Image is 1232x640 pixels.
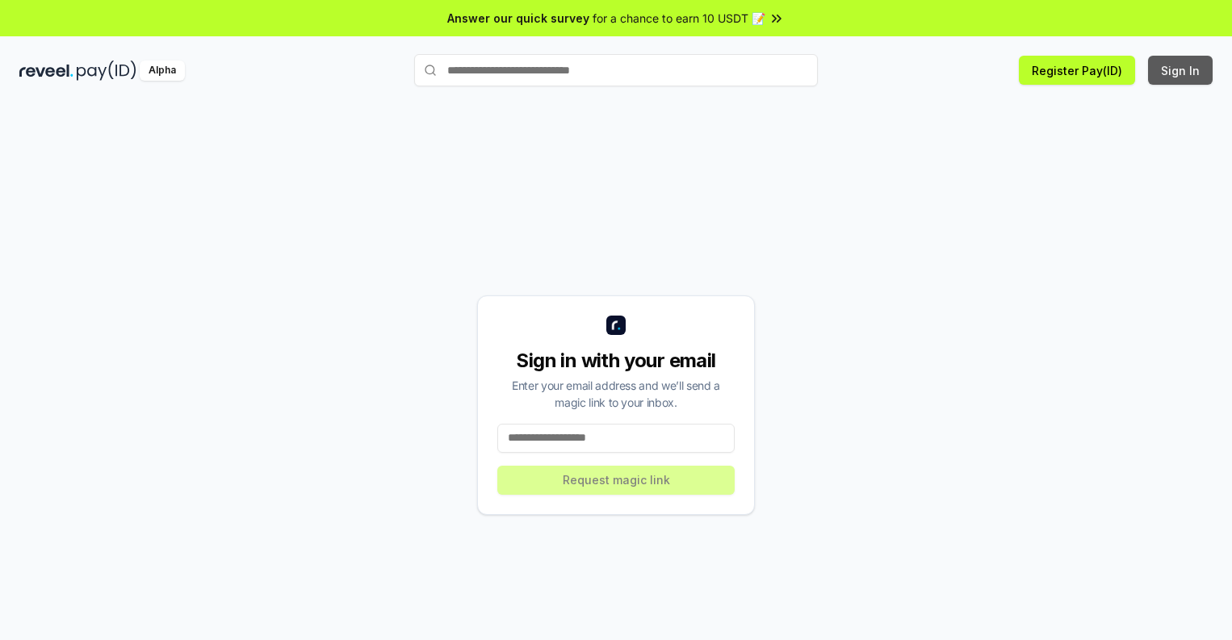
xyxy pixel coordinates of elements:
[593,10,765,27] span: for a chance to earn 10 USDT 📝
[140,61,185,81] div: Alpha
[77,61,136,81] img: pay_id
[447,10,589,27] span: Answer our quick survey
[606,316,626,335] img: logo_small
[497,348,735,374] div: Sign in with your email
[1019,56,1135,85] button: Register Pay(ID)
[497,377,735,411] div: Enter your email address and we’ll send a magic link to your inbox.
[1148,56,1213,85] button: Sign In
[19,61,73,81] img: reveel_dark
